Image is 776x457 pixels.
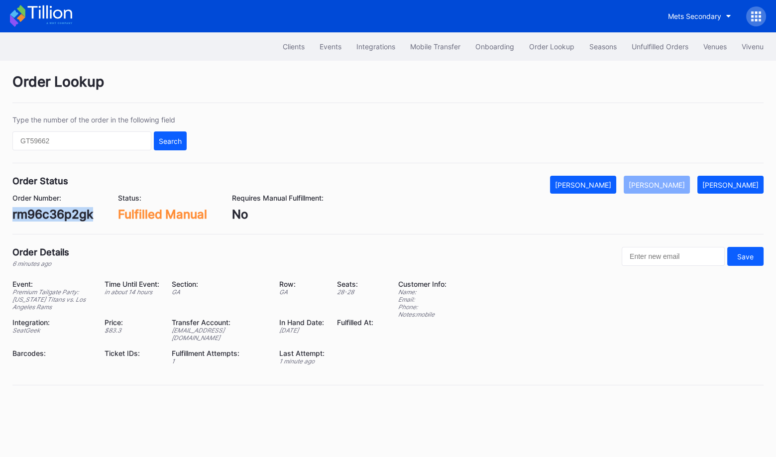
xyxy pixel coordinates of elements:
button: Integrations [349,37,403,56]
button: [PERSON_NAME] [624,176,690,194]
div: Mobile Transfer [410,42,460,51]
div: SeatGeek [12,327,92,334]
div: Unfulfilled Orders [632,42,688,51]
div: Vivenu [742,42,764,51]
div: Requires Manual Fulfillment: [232,194,324,202]
div: Phone: [398,303,446,311]
div: Order Status [12,176,68,186]
div: [PERSON_NAME] [702,181,759,189]
div: Fulfillment Attempts: [172,349,267,357]
div: In Hand Date: [279,318,325,327]
button: Events [312,37,349,56]
div: 28 - 28 [337,288,373,296]
div: rm96c36p2gk [12,207,93,222]
div: $ 83.3 [105,327,159,334]
button: Vivenu [734,37,771,56]
button: Clients [275,37,312,56]
div: [DATE] [279,327,325,334]
input: GT59662 [12,131,151,150]
div: Fulfilled At: [337,318,373,327]
button: Mobile Transfer [403,37,468,56]
div: 6 minutes ago [12,260,69,267]
div: Price: [105,318,159,327]
div: Notes: mobile [398,311,446,318]
div: Section: [172,280,267,288]
button: Mets Secondary [661,7,739,25]
div: Clients [283,42,305,51]
div: Search [159,137,182,145]
div: Name: [398,288,446,296]
div: Fulfilled Manual [118,207,207,222]
div: Integrations [356,42,395,51]
div: Save [737,252,754,261]
div: Premium Tailgate Party: [US_STATE] Titans vs. Los Angeles Rams [12,288,92,311]
div: Status: [118,194,207,202]
div: Order Number: [12,194,93,202]
div: Order Lookup [12,73,764,103]
div: GA [279,288,325,296]
button: Unfulfilled Orders [624,37,696,56]
div: 1 minute ago [279,357,325,365]
div: Email: [398,296,446,303]
button: [PERSON_NAME] [697,176,764,194]
div: Time Until Event: [105,280,159,288]
button: Venues [696,37,734,56]
div: Last Attempt: [279,349,325,357]
button: Seasons [582,37,624,56]
div: [PERSON_NAME] [629,181,685,189]
div: Transfer Account: [172,318,267,327]
div: Onboarding [475,42,514,51]
button: Search [154,131,187,150]
div: Event: [12,280,92,288]
button: Order Lookup [522,37,582,56]
div: Customer Info: [398,280,446,288]
div: in about 14 hours [105,288,159,296]
div: [EMAIL_ADDRESS][DOMAIN_NAME] [172,327,267,342]
div: [PERSON_NAME] [555,181,611,189]
button: Onboarding [468,37,522,56]
div: Type the number of the order in the following field [12,115,187,124]
div: Integration: [12,318,92,327]
div: Seats: [337,280,373,288]
div: Seasons [589,42,617,51]
div: Row: [279,280,325,288]
div: Ticket IDs: [105,349,159,357]
input: Enter new email [622,247,725,266]
div: Mets Secondary [668,12,721,20]
div: Order Details [12,247,69,257]
div: Barcodes: [12,349,92,357]
div: Events [320,42,341,51]
div: GA [172,288,267,296]
button: Save [727,247,764,266]
div: No [232,207,324,222]
button: [PERSON_NAME] [550,176,616,194]
div: 1 [172,357,267,365]
div: Order Lookup [529,42,574,51]
div: Venues [703,42,727,51]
